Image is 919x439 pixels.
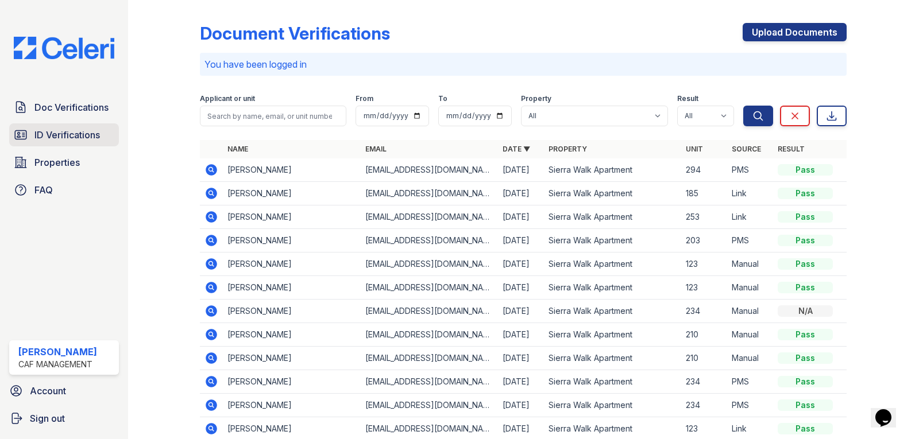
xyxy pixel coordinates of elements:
div: CAF Management [18,359,97,370]
td: [PERSON_NAME] [223,229,360,252]
div: [PERSON_NAME] [18,345,97,359]
td: 234 [681,370,727,394]
td: [PERSON_NAME] [223,323,360,347]
td: 210 [681,323,727,347]
div: Pass [778,329,833,340]
td: [EMAIL_ADDRESS][DOMAIN_NAME] [361,205,498,229]
td: Sierra Walk Apartment [544,394,681,417]
label: From [356,94,373,103]
input: Search by name, email, or unit number [200,106,346,126]
td: [EMAIL_ADDRESS][DOMAIN_NAME] [361,300,498,323]
td: Sierra Walk Apartment [544,347,681,370]
td: Link [727,205,773,229]
td: [DATE] [498,252,544,276]
div: Pass [778,399,833,411]
td: [DATE] [498,300,544,323]
td: Manual [727,300,773,323]
label: Result [677,94,698,103]
div: Pass [778,235,833,246]
td: [EMAIL_ADDRESS][DOMAIN_NAME] [361,229,498,252]
span: Properties [34,156,80,169]
td: [PERSON_NAME] [223,300,360,323]
td: 234 [681,394,727,417]
td: Manual [727,252,773,276]
a: Doc Verifications [9,96,119,119]
a: Unit [686,145,703,153]
td: [PERSON_NAME] [223,182,360,205]
div: Pass [778,164,833,176]
td: [PERSON_NAME] [223,252,360,276]
td: [PERSON_NAME] [223,205,360,229]
a: Email [365,145,387,153]
label: To [438,94,447,103]
a: Source [732,145,761,153]
a: Property [549,145,587,153]
a: FAQ [9,178,119,201]
td: 234 [681,300,727,323]
span: Doc Verifications [34,100,109,114]
div: Pass [778,376,833,387]
td: 203 [681,229,727,252]
td: [EMAIL_ADDRESS][DOMAIN_NAME] [361,323,498,347]
td: 294 [681,158,727,182]
td: [PERSON_NAME] [223,370,360,394]
td: [EMAIL_ADDRESS][DOMAIN_NAME] [361,158,498,182]
div: Pass [778,423,833,434]
a: Sign out [5,407,123,430]
td: [PERSON_NAME] [223,347,360,370]
td: Sierra Walk Apartment [544,229,681,252]
a: Name [227,145,248,153]
td: Sierra Walk Apartment [544,158,681,182]
td: Sierra Walk Apartment [544,323,681,347]
label: Property [521,94,551,103]
td: [DATE] [498,370,544,394]
td: [PERSON_NAME] [223,276,360,300]
a: Properties [9,151,119,174]
td: 123 [681,252,727,276]
span: Account [30,384,66,398]
td: [DATE] [498,205,544,229]
td: Manual [727,323,773,347]
td: [DATE] [498,182,544,205]
td: [DATE] [498,394,544,417]
div: Pass [778,352,833,364]
iframe: chat widget [871,393,908,428]
td: [DATE] [498,347,544,370]
a: Result [778,145,805,153]
div: Pass [778,188,833,199]
td: Sierra Walk Apartment [544,276,681,300]
p: You have been logged in [204,57,842,71]
td: PMS [727,370,773,394]
td: [EMAIL_ADDRESS][DOMAIN_NAME] [361,347,498,370]
td: [PERSON_NAME] [223,158,360,182]
td: Manual [727,347,773,370]
a: Account [5,379,123,402]
td: PMS [727,229,773,252]
div: Pass [778,282,833,293]
td: PMS [727,158,773,182]
a: Upload Documents [743,23,847,41]
span: ID Verifications [34,128,100,142]
a: ID Verifications [9,123,119,146]
td: [DATE] [498,276,544,300]
td: [DATE] [498,323,544,347]
span: Sign out [30,411,65,425]
div: Pass [778,211,833,223]
td: Sierra Walk Apartment [544,182,681,205]
td: Sierra Walk Apartment [544,252,681,276]
td: Sierra Walk Apartment [544,370,681,394]
td: [EMAIL_ADDRESS][DOMAIN_NAME] [361,182,498,205]
img: CE_Logo_Blue-a8612792a0a2168367f1c8372b55b34899dd931a85d93a1a3d3e32e68fde9ad4.png [5,37,123,59]
td: 185 [681,182,727,205]
span: FAQ [34,183,53,197]
td: [DATE] [498,229,544,252]
td: [EMAIL_ADDRESS][DOMAIN_NAME] [361,394,498,417]
td: [EMAIL_ADDRESS][DOMAIN_NAME] [361,370,498,394]
div: Pass [778,258,833,270]
div: N/A [778,305,833,317]
td: Sierra Walk Apartment [544,300,681,323]
a: Date ▼ [503,145,530,153]
td: Manual [727,276,773,300]
td: 210 [681,347,727,370]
